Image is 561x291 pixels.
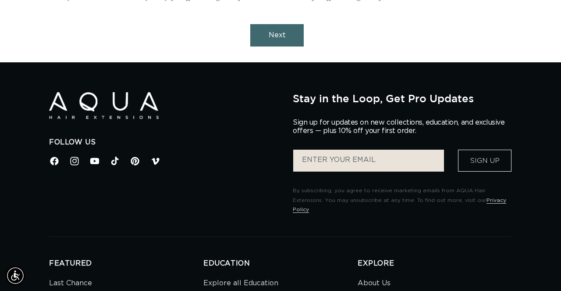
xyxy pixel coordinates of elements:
[49,138,280,147] h2: Follow Us
[442,196,561,291] iframe: Chat Widget
[293,150,444,172] input: ENTER YOUR EMAIL
[49,92,159,119] img: Aqua Hair Extensions
[293,186,512,215] p: By subscribing, you agree to receive marketing emails from AQUA Hair Extensions. You may unsubscr...
[203,259,358,268] h2: EDUCATION
[293,119,512,135] p: Sign up for updates on new collections, education, and exclusive offers — plus 10% off your first...
[358,259,512,268] h2: EXPLORE
[458,150,511,172] button: Sign Up
[49,259,203,268] h2: FEATURED
[293,92,512,104] h2: Stay in the Loop, Get Pro Updates
[250,24,304,47] button: Next
[269,32,286,39] span: Next
[6,266,25,285] div: Accessibility Menu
